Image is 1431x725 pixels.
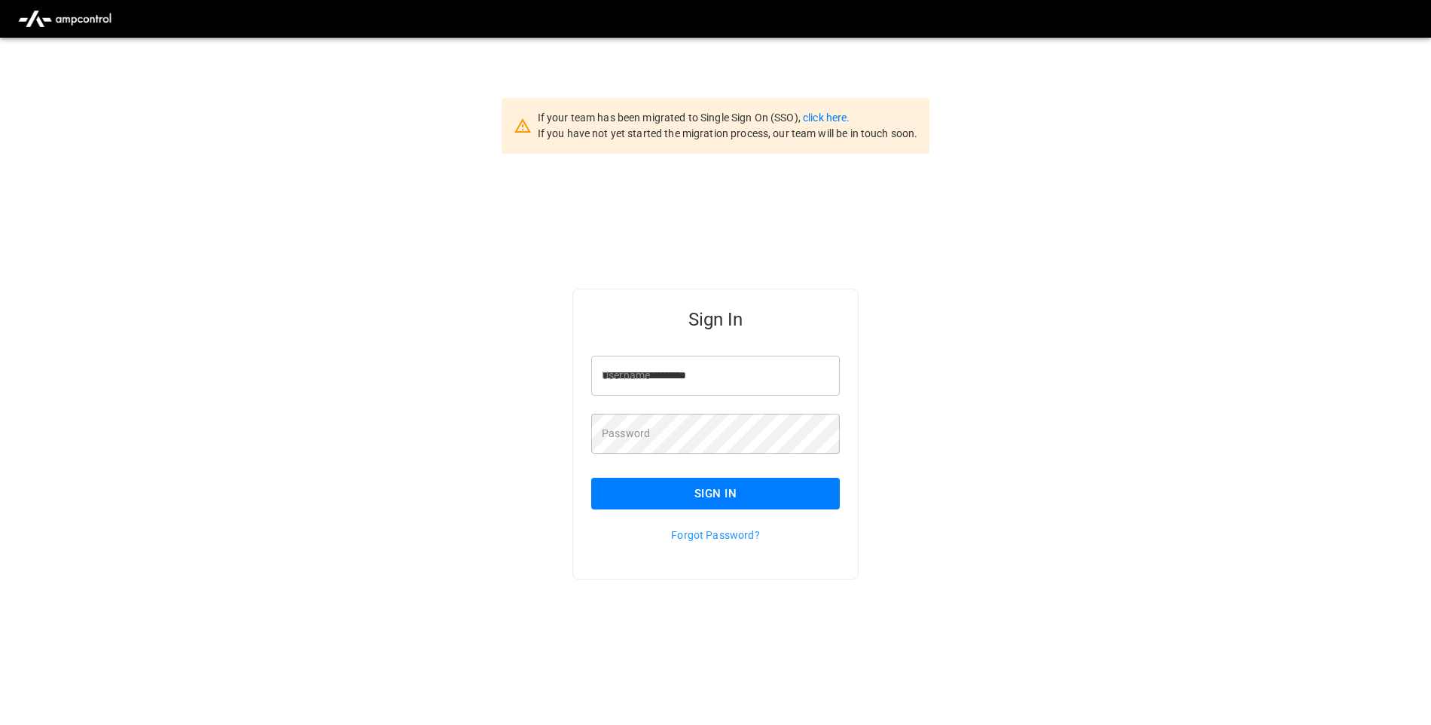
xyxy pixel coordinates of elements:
a: click here. [803,112,850,124]
img: ampcontrol.io logo [12,5,117,33]
button: Sign In [591,478,840,509]
p: Forgot Password? [591,528,840,543]
span: If you have not yet started the migration process, our team will be in touch soon. [538,127,918,139]
h5: Sign In [591,307,840,332]
span: If your team has been migrated to Single Sign On (SSO), [538,112,803,124]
